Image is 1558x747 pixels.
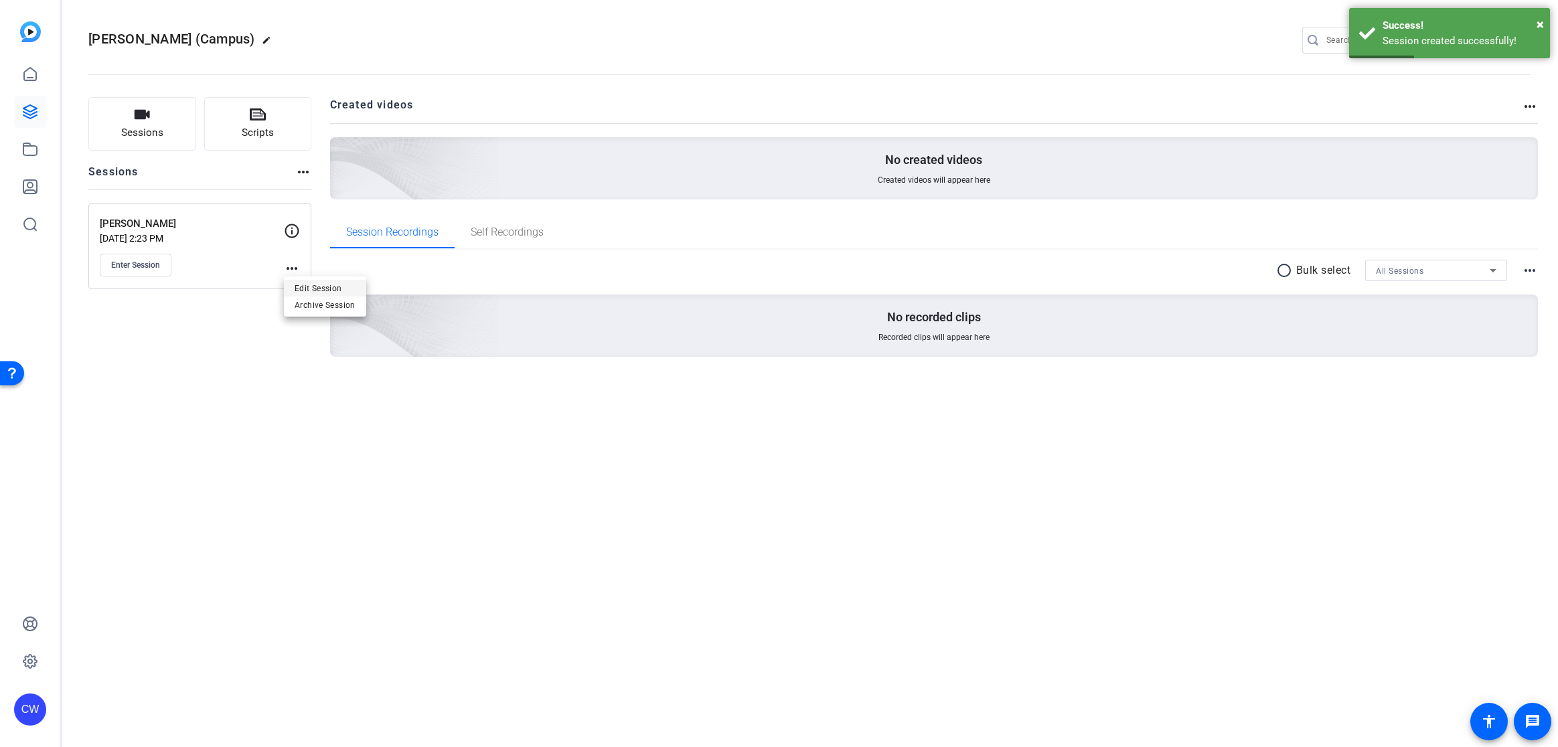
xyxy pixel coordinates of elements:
[295,297,356,313] span: Archive Session
[1537,14,1544,34] button: Close
[1383,18,1540,33] div: Success!
[1537,16,1544,32] span: ×
[295,280,356,296] span: Edit Session
[1383,33,1540,49] div: Session created successfully!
